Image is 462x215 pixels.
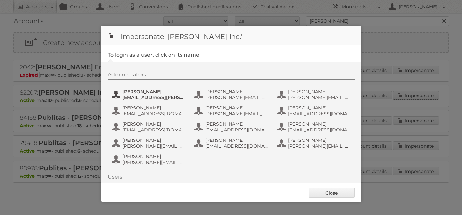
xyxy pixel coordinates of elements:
[122,127,185,133] span: [EMAIL_ADDRESS][DOMAIN_NAME]
[194,104,270,117] button: [PERSON_NAME] [PERSON_NAME][EMAIL_ADDRESS][DOMAIN_NAME]
[288,89,351,95] span: [PERSON_NAME]
[122,95,185,100] span: [EMAIL_ADDRESS][PERSON_NAME][DOMAIN_NAME]
[288,143,351,149] span: [PERSON_NAME][EMAIL_ADDRESS][DOMAIN_NAME]
[122,111,185,117] span: [EMAIL_ADDRESS][DOMAIN_NAME]
[111,137,187,150] button: [PERSON_NAME] [PERSON_NAME][EMAIL_ADDRESS][DOMAIN_NAME]
[111,104,187,117] button: [PERSON_NAME] [EMAIL_ADDRESS][DOMAIN_NAME]
[205,111,268,117] span: [PERSON_NAME][EMAIL_ADDRESS][DOMAIN_NAME]
[205,121,268,127] span: [PERSON_NAME]
[111,120,187,133] button: [PERSON_NAME] [EMAIL_ADDRESS][DOMAIN_NAME]
[122,121,185,127] span: [PERSON_NAME]
[309,188,355,198] a: Close
[108,72,355,80] div: Administrators
[205,89,268,95] span: [PERSON_NAME]
[194,88,270,101] button: [PERSON_NAME] [PERSON_NAME][EMAIL_ADDRESS][DOMAIN_NAME]
[288,111,351,117] span: [EMAIL_ADDRESS][DOMAIN_NAME]
[205,143,268,149] span: [EMAIL_ADDRESS][DOMAIN_NAME]
[205,137,268,143] span: [PERSON_NAME]
[122,143,185,149] span: [PERSON_NAME][EMAIL_ADDRESS][DOMAIN_NAME]
[122,105,185,111] span: [PERSON_NAME]
[194,137,270,150] button: [PERSON_NAME] [EMAIL_ADDRESS][DOMAIN_NAME]
[277,88,353,101] button: [PERSON_NAME] [PERSON_NAME][EMAIL_ADDRESS][PERSON_NAME][DOMAIN_NAME]
[288,95,351,100] span: [PERSON_NAME][EMAIL_ADDRESS][PERSON_NAME][DOMAIN_NAME]
[205,105,268,111] span: [PERSON_NAME]
[122,137,185,143] span: [PERSON_NAME]
[101,26,361,45] h1: Impersonate '[PERSON_NAME] Inc.'
[108,52,199,58] legend: To login as a user, click on its name
[194,120,270,133] button: [PERSON_NAME] [EMAIL_ADDRESS][DOMAIN_NAME]
[288,121,351,127] span: [PERSON_NAME]
[205,127,268,133] span: [EMAIL_ADDRESS][DOMAIN_NAME]
[205,95,268,100] span: [PERSON_NAME][EMAIL_ADDRESS][DOMAIN_NAME]
[277,120,353,133] button: [PERSON_NAME] [EMAIL_ADDRESS][DOMAIN_NAME]
[277,137,353,150] button: [PERSON_NAME] [PERSON_NAME][EMAIL_ADDRESS][DOMAIN_NAME]
[288,127,351,133] span: [EMAIL_ADDRESS][DOMAIN_NAME]
[111,153,187,166] button: [PERSON_NAME] [PERSON_NAME][EMAIL_ADDRESS][DOMAIN_NAME]
[122,89,185,95] span: [PERSON_NAME]
[108,174,355,182] div: Users
[288,105,351,111] span: [PERSON_NAME]
[122,159,185,165] span: [PERSON_NAME][EMAIL_ADDRESS][DOMAIN_NAME]
[111,88,187,101] button: [PERSON_NAME] [EMAIL_ADDRESS][PERSON_NAME][DOMAIN_NAME]
[277,104,353,117] button: [PERSON_NAME] [EMAIL_ADDRESS][DOMAIN_NAME]
[288,137,351,143] span: [PERSON_NAME]
[122,153,185,159] span: [PERSON_NAME]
